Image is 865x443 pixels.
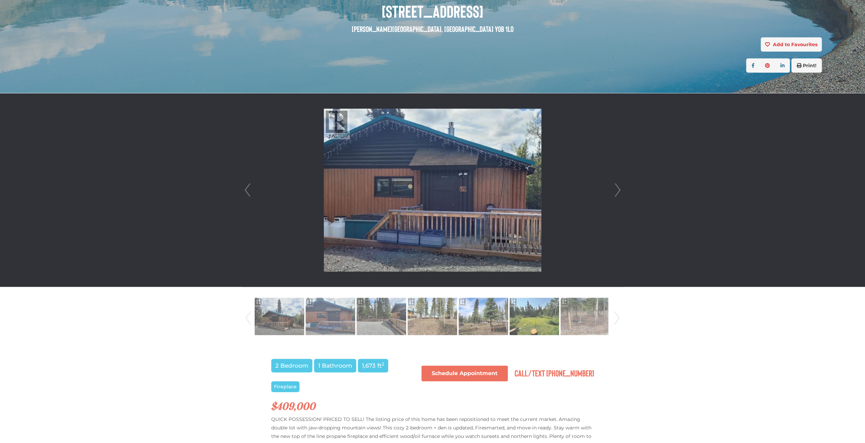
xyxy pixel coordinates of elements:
[382,362,384,367] sup: 2
[773,41,817,48] strong: Add to Favourites
[243,295,253,341] a: Prev
[421,366,508,381] a: Schedule Appointment
[271,359,312,372] span: 2 Bedroom
[324,109,541,272] img: 119 Alsek Crescent, Haines Junction, Yukon Y0B 1L0 - Photo 2 - 16501
[358,359,388,372] span: 1,673 ft
[791,58,822,73] button: Print!
[612,93,623,287] a: Next
[515,368,594,378] span: Call/Text [PHONE_NUMBER]
[255,297,304,336] img: Property-28375005-Photo-1.jpg
[509,297,559,336] img: Property-28375005-Photo-6.jpg
[271,381,299,392] span: Fireplace
[306,297,355,336] img: Property-28375005-Photo-2.jpg
[352,24,514,34] small: [PERSON_NAME][GEOGRAPHIC_DATA], [GEOGRAPHIC_DATA] Y0B 1L0
[242,93,253,287] a: Prev
[408,297,457,336] img: Property-28375005-Photo-4.jpg
[432,371,498,376] span: Schedule Appointment
[612,295,622,341] a: Next
[761,37,822,52] button: Add to Favourites
[43,2,822,20] span: [STREET_ADDRESS]
[459,297,508,336] img: Property-28375005-Photo-5.jpg
[560,297,610,336] img: Property-28375005-Photo-7.jpg
[314,359,356,372] span: 1 Bathroom
[271,401,594,412] h2: $409,000
[803,62,816,69] strong: Print!
[357,297,406,336] img: Property-28375005-Photo-3.jpg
